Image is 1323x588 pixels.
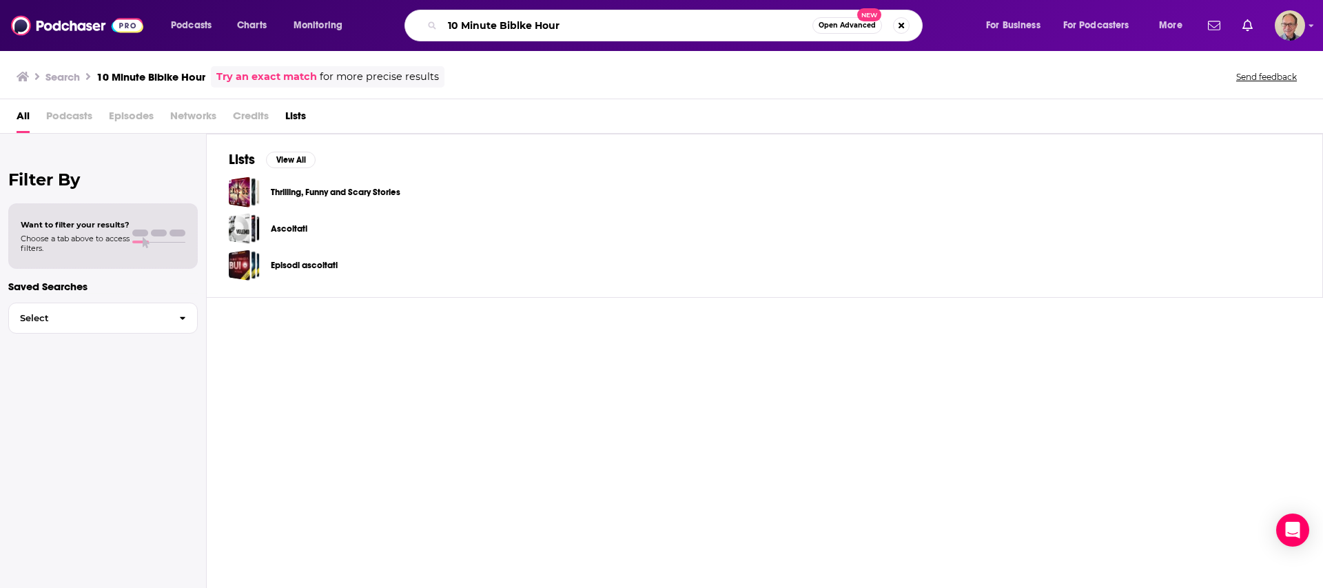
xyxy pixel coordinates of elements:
span: Want to filter your results? [21,220,130,230]
span: Networks [170,105,216,133]
button: open menu [161,14,229,37]
a: Episodi ascoltati [229,250,260,281]
button: open menu [284,14,360,37]
span: Podcasts [46,105,92,133]
span: Select [9,314,168,323]
a: Show notifications dropdown [1237,14,1258,37]
span: Credits [233,105,269,133]
span: For Podcasters [1063,16,1129,35]
div: Open Intercom Messenger [1276,514,1309,547]
span: More [1159,16,1182,35]
a: Try an exact match [216,69,317,85]
span: Open Advanced [819,22,876,29]
a: Episodi ascoltati [271,258,338,273]
span: For Business [986,16,1040,35]
button: open menu [1054,14,1149,37]
span: Podcasts [171,16,212,35]
a: Lists [285,105,306,133]
input: Search podcasts, credits, & more... [442,14,812,37]
span: Monitoring [294,16,342,35]
h2: Lists [229,151,255,168]
button: Open AdvancedNew [812,17,882,34]
span: New [857,8,882,21]
a: Show notifications dropdown [1202,14,1226,37]
button: Select [8,303,198,334]
div: Search podcasts, credits, & more... [418,10,936,41]
a: Ascoltati [271,221,307,236]
button: View All [266,152,316,168]
button: Show profile menu [1275,10,1305,41]
img: User Profile [1275,10,1305,41]
button: open menu [976,14,1058,37]
h3: 10 Minute Biblke Hour [96,70,205,83]
span: Charts [237,16,267,35]
a: ListsView All [229,151,316,168]
a: Thrilling, Funny and Scary Stories [229,176,260,207]
span: for more precise results [320,69,439,85]
a: Thrilling, Funny and Scary Stories [271,185,400,200]
button: Send feedback [1232,71,1301,83]
button: open menu [1149,14,1200,37]
span: Logged in as tommy.lynch [1275,10,1305,41]
img: Podchaser - Follow, Share and Rate Podcasts [11,12,143,39]
a: All [17,105,30,133]
h2: Filter By [8,170,198,190]
p: Saved Searches [8,280,198,293]
a: Ascoltati [229,213,260,244]
a: Charts [228,14,275,37]
h3: Search [45,70,80,83]
span: Choose a tab above to access filters. [21,234,130,253]
span: Episodes [109,105,154,133]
